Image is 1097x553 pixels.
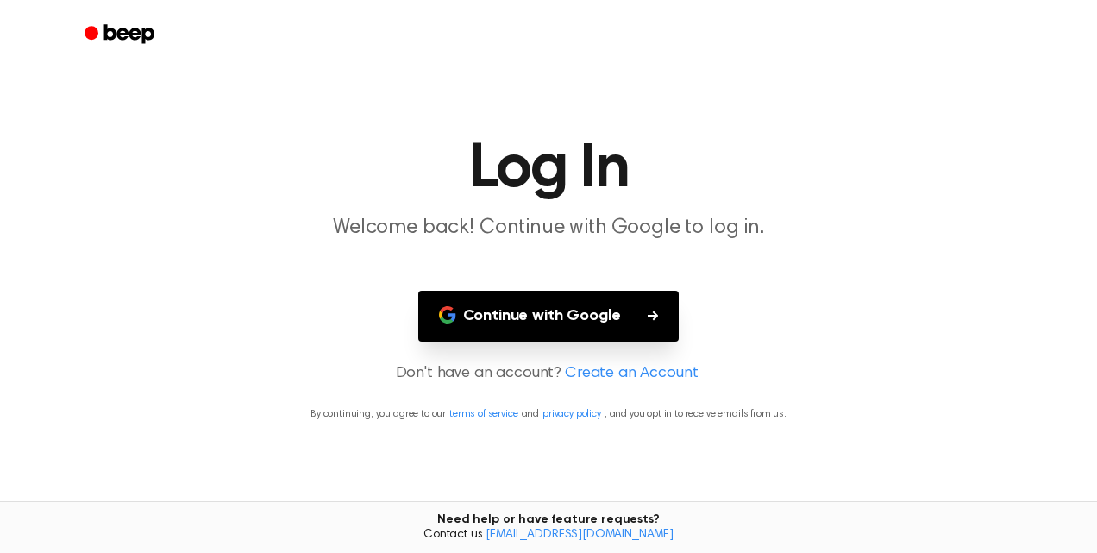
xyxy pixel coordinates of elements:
[486,529,674,541] a: [EMAIL_ADDRESS][DOMAIN_NAME]
[21,406,1076,422] p: By continuing, you agree to our and , and you opt in to receive emails from us.
[21,362,1076,386] p: Don't have an account?
[418,291,680,342] button: Continue with Google
[542,409,601,419] a: privacy policy
[72,18,170,52] a: Beep
[565,362,698,386] a: Create an Account
[10,528,1087,544] span: Contact us
[449,409,517,419] a: terms of service
[107,138,990,200] h1: Log In
[217,214,880,242] p: Welcome back! Continue with Google to log in.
